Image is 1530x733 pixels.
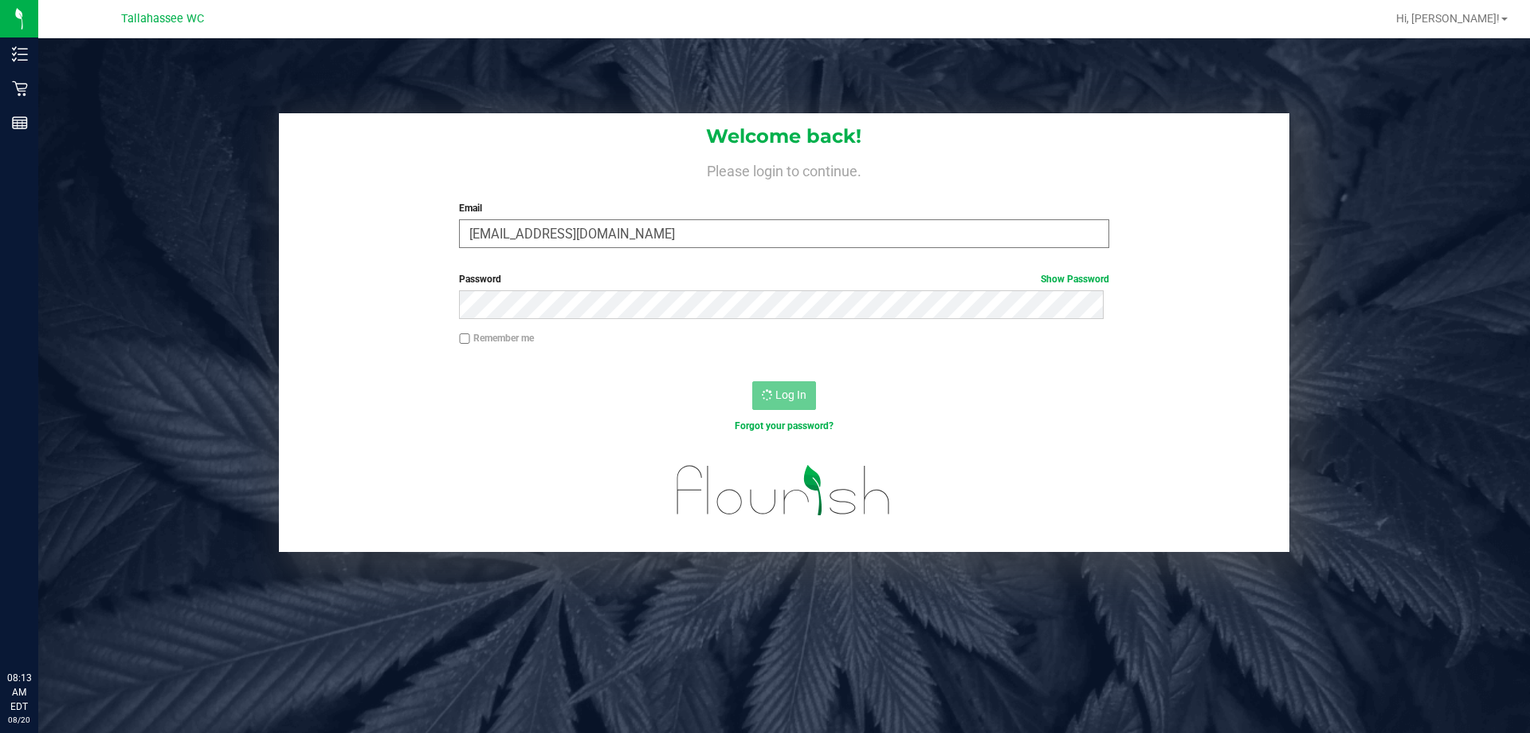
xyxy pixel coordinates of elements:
[735,420,834,432] a: Forgot your password?
[279,160,1289,179] h4: Please login to continue.
[657,450,910,531] img: flourish_logo.svg
[1396,12,1500,25] span: Hi, [PERSON_NAME]!
[775,388,806,401] span: Log In
[459,201,1108,215] label: Email
[459,333,470,345] input: Remember me
[459,274,501,285] span: Password
[12,46,28,62] inline-svg: Inventory
[12,81,28,97] inline-svg: Retail
[459,331,534,345] label: Remember me
[752,381,816,410] button: Log In
[7,714,31,726] p: 08/20
[12,115,28,131] inline-svg: Reports
[121,12,204,26] span: Tallahassee WC
[279,126,1289,147] h1: Welcome back!
[7,671,31,714] p: 08:13 AM EDT
[1041,274,1109,285] a: Show Password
